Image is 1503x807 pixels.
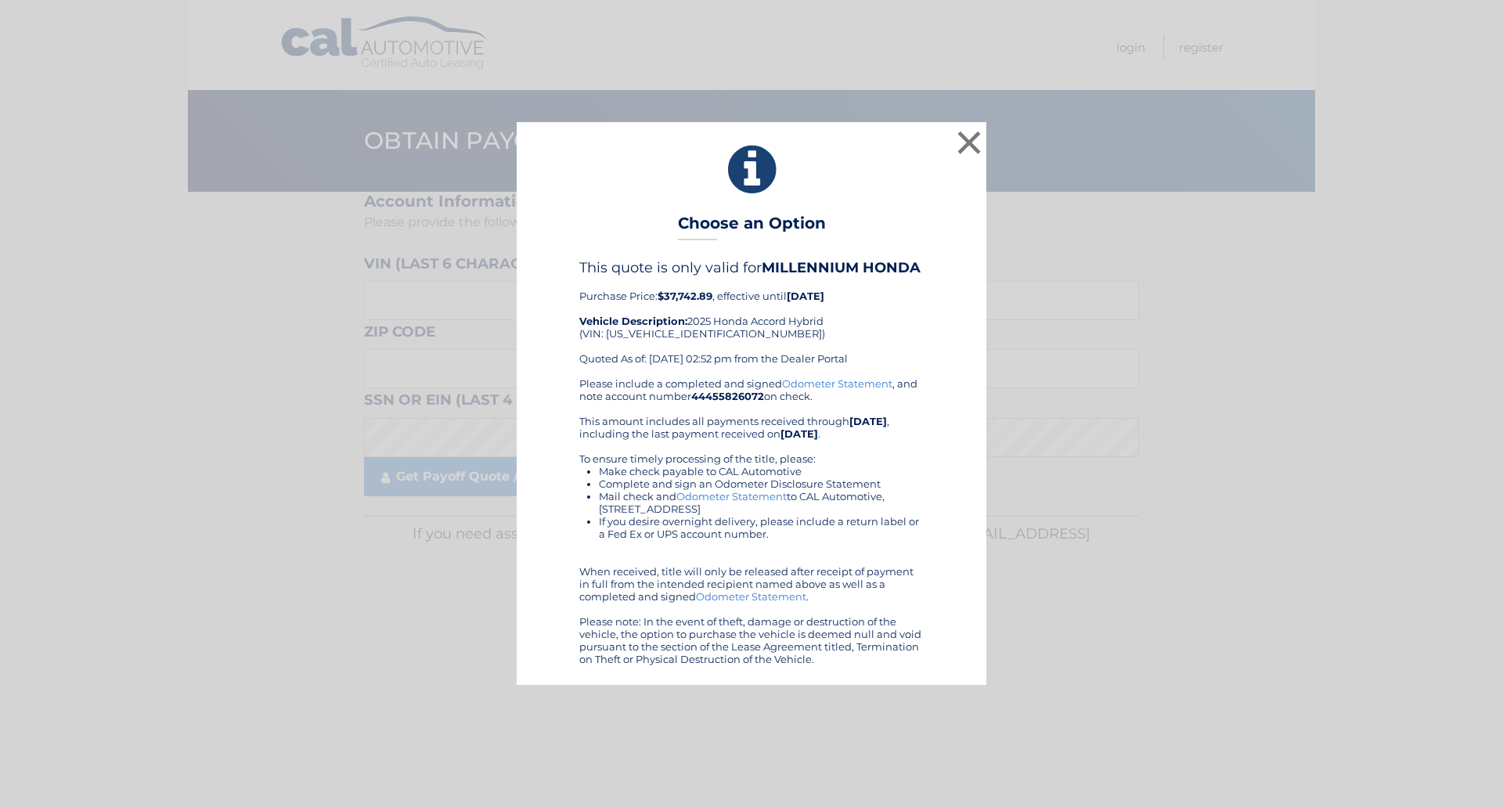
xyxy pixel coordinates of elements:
b: $37,742.89 [658,290,712,302]
h4: This quote is only valid for [579,259,924,276]
b: [DATE] [849,415,887,427]
li: If you desire overnight delivery, please include a return label or a Fed Ex or UPS account number. [599,515,924,540]
a: Odometer Statement [696,590,806,603]
b: [DATE] [787,290,824,302]
b: MILLENNIUM HONDA [762,259,921,276]
button: × [953,127,985,158]
a: Odometer Statement [676,490,787,503]
li: Mail check and to CAL Automotive, [STREET_ADDRESS] [599,490,924,515]
li: Make check payable to CAL Automotive [599,465,924,477]
div: Please include a completed and signed , and note account number on check. This amount includes al... [579,377,924,665]
a: Odometer Statement [782,377,892,390]
h3: Choose an Option [678,214,826,241]
div: Purchase Price: , effective until 2025 Honda Accord Hybrid (VIN: [US_VEHICLE_IDENTIFICATION_NUMBE... [579,259,924,376]
li: Complete and sign an Odometer Disclosure Statement [599,477,924,490]
b: [DATE] [780,427,818,440]
strong: Vehicle Description: [579,315,687,327]
b: 44455826072 [691,390,764,402]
